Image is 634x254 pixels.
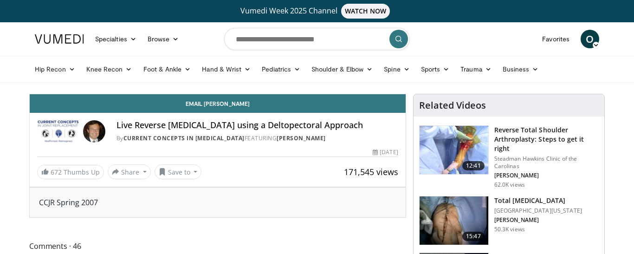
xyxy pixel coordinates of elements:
[81,60,138,78] a: Knee Recon
[419,196,599,245] a: 15:47 Total [MEDICAL_DATA] [GEOGRAPHIC_DATA][US_STATE] [PERSON_NAME] 50.3K views
[494,216,582,224] p: [PERSON_NAME]
[138,60,197,78] a: Foot & Ankle
[494,226,525,233] p: 50.3K views
[462,161,485,170] span: 12:41
[494,172,599,179] p: [PERSON_NAME]
[462,232,485,241] span: 15:47
[39,197,396,208] div: CCJR Spring 2007
[419,125,599,189] a: 12:41 Reverse Total Shoulder Arthroplasty: Steps to get it right Steadman Hawkins Clinic of the C...
[196,60,256,78] a: Hand & Wrist
[494,196,582,205] h3: Total [MEDICAL_DATA]
[419,100,486,111] h4: Related Videos
[455,60,497,78] a: Trauma
[108,164,151,179] button: Share
[415,60,455,78] a: Sports
[37,165,104,179] a: 672 Thumbs Up
[494,125,599,153] h3: Reverse Total Shoulder Arthroplasty: Steps to get it right
[378,60,415,78] a: Spine
[142,30,185,48] a: Browse
[277,134,326,142] a: [PERSON_NAME]
[373,148,398,156] div: [DATE]
[35,34,84,44] img: VuMedi Logo
[494,207,582,215] p: [GEOGRAPHIC_DATA][US_STATE]
[344,166,398,177] span: 171,545 views
[29,60,81,78] a: Hip Recon
[123,134,245,142] a: Current Concepts in [MEDICAL_DATA]
[581,30,599,48] a: O
[256,60,306,78] a: Pediatrics
[497,60,544,78] a: Business
[90,30,142,48] a: Specialties
[116,134,398,143] div: By FEATURING
[83,120,105,143] img: Avatar
[420,126,488,174] img: 326034_0000_1.png.150x105_q85_crop-smart_upscale.jpg
[306,60,378,78] a: Shoulder & Elbow
[29,240,406,252] span: Comments 46
[51,168,62,176] span: 672
[224,28,410,50] input: Search topics, interventions
[116,120,398,130] h4: Live Reverse [MEDICAL_DATA] using a Deltopectoral Approach
[537,30,575,48] a: Favorites
[494,181,525,189] p: 62.0K views
[36,4,598,19] a: Vumedi Week 2025 ChannelWATCH NOW
[341,4,390,19] span: WATCH NOW
[155,164,202,179] button: Save to
[37,120,79,143] img: Current Concepts in Joint Replacement
[30,94,406,113] a: Email [PERSON_NAME]
[420,196,488,245] img: 38826_0000_3.png.150x105_q85_crop-smart_upscale.jpg
[494,155,599,170] p: Steadman Hawkins Clinic of the Carolinas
